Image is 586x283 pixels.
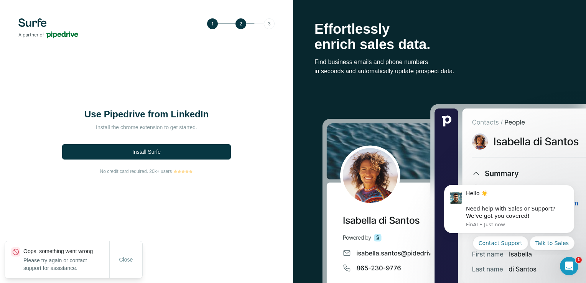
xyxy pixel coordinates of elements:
[314,37,565,52] p: enrich sales data.
[314,21,565,37] p: Effortlessly
[560,257,578,275] iframe: Intercom live chat
[100,168,172,175] span: No credit card required. 20k+ users
[433,178,586,255] iframe: Intercom notifications message
[322,103,586,283] img: Surfe Stock Photo - Selling good vibes
[314,58,565,67] p: Find business emails and phone numbers
[576,257,582,263] span: 1
[70,123,223,131] p: Install the chrome extension to get started.
[314,67,565,76] p: in seconds and automatically update prospect data.
[23,247,109,255] p: Oops, something went wrong
[207,18,275,29] img: Step 2
[23,257,109,272] p: Please try again or contact support for assistance.
[114,253,138,267] button: Close
[132,148,161,156] span: Install Surfe
[62,144,231,160] button: Install Surfe
[119,256,133,263] span: Close
[70,108,223,120] h1: Use Pipedrive from LinkedIn
[18,18,78,38] img: Surfe's logo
